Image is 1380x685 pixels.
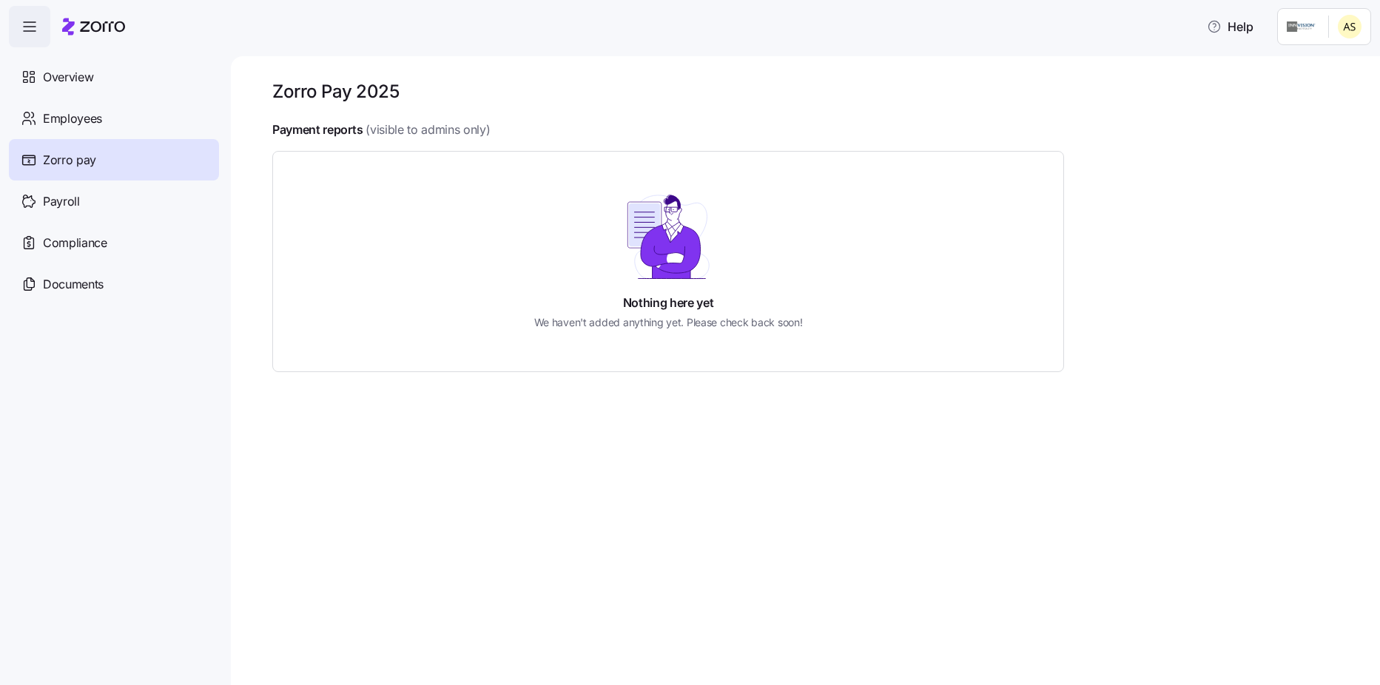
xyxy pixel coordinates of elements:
[9,98,219,139] a: Employees
[43,275,104,294] span: Documents
[9,263,219,305] a: Documents
[43,109,102,128] span: Employees
[272,80,399,103] h1: Zorro Pay 2025
[366,121,490,139] span: (visible to admins only)
[43,234,107,252] span: Compliance
[9,139,219,180] a: Zorro pay
[623,294,714,311] h4: Nothing here yet
[9,56,219,98] a: Overview
[1287,18,1316,36] img: Employer logo
[1338,15,1362,38] img: 25966653fc60c1c706604e5d62ac2791
[1195,12,1265,41] button: Help
[43,68,93,87] span: Overview
[9,222,219,263] a: Compliance
[1207,18,1253,36] span: Help
[272,121,363,138] h4: Payment reports
[43,151,96,169] span: Zorro pay
[43,192,80,211] span: Payroll
[9,180,219,222] a: Payroll
[534,314,803,330] h5: We haven't added anything yet. Please check back soon!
